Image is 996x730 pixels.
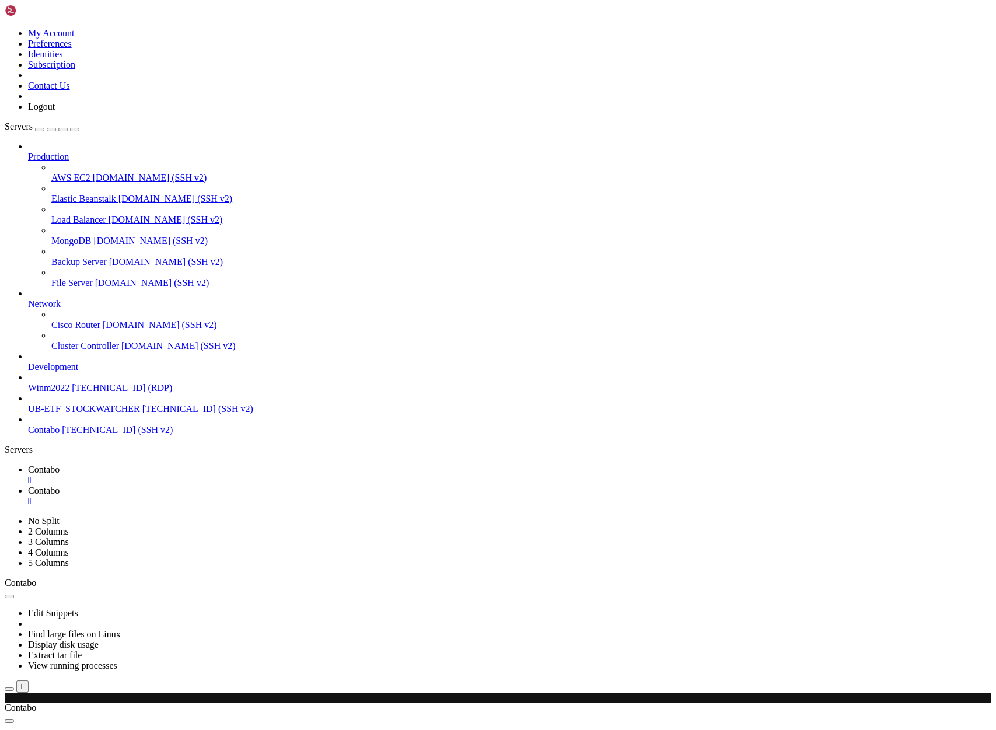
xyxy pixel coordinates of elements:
[28,414,991,435] li: Contabo [TECHNICAL_ID] (SSH v2)
[51,341,991,351] a: Cluster Controller [DOMAIN_NAME] (SSH v2)
[51,309,991,330] li: Cisco Router [DOMAIN_NAME] (SSH v2)
[51,236,91,246] span: MongoDB
[28,640,99,649] a: Display disk usage
[28,464,60,474] span: Contabo
[28,60,75,69] a: Subscription
[28,299,61,309] span: Network
[28,608,78,618] a: Edit Snippets
[28,288,991,351] li: Network
[51,341,119,351] span: Cluster Controller
[51,215,991,225] a: Load Balancer [DOMAIN_NAME] (SSH v2)
[51,194,991,204] a: Elastic Beanstalk [DOMAIN_NAME] (SSH v2)
[5,445,991,455] div: Servers
[51,173,991,183] a: AWS EC2 [DOMAIN_NAME] (SSH v2)
[28,425,60,435] span: Contabo
[28,537,69,547] a: 3 Columns
[28,425,991,435] a: Contabo [TECHNICAL_ID] (SSH v2)
[51,257,107,267] span: Backup Server
[109,215,223,225] span: [DOMAIN_NAME] (SSH v2)
[28,81,70,90] a: Contact Us
[51,225,991,246] li: MongoDB [DOMAIN_NAME] (SSH v2)
[121,341,236,351] span: [DOMAIN_NAME] (SSH v2)
[28,49,63,59] a: Identities
[28,362,991,372] a: Development
[51,246,991,267] li: Backup Server [DOMAIN_NAME] (SSH v2)
[16,680,29,693] button: 
[142,404,253,414] span: [TECHNICAL_ID] (SSH v2)
[51,173,90,183] span: AWS EC2
[28,372,991,393] li: Winm2022 [TECHNICAL_ID] (RDP)
[51,162,991,183] li: AWS EC2 [DOMAIN_NAME] (SSH v2)
[28,152,991,162] a: Production
[28,404,991,414] a: UB-ETF_STOCKWATCHER [TECHNICAL_ID] (SSH v2)
[62,425,173,435] span: [TECHNICAL_ID] (SSH v2)
[5,578,36,588] span: Contabo
[51,320,991,330] a: Cisco Router [DOMAIN_NAME] (SSH v2)
[28,485,60,495] span: Contabo
[28,496,991,507] a: 
[5,121,33,131] span: Servers
[28,650,82,660] a: Extract tar file
[28,526,69,536] a: 2 Columns
[51,267,991,288] li: File Server [DOMAIN_NAME] (SSH v2)
[21,682,24,691] div: 
[51,204,991,225] li: Load Balancer [DOMAIN_NAME] (SSH v2)
[93,173,207,183] span: [DOMAIN_NAME] (SSH v2)
[28,558,69,568] a: 5 Columns
[28,516,60,526] a: No Split
[51,194,116,204] span: Elastic Beanstalk
[28,661,117,670] a: View running processes
[28,362,78,372] span: Development
[51,257,991,267] a: Backup Server [DOMAIN_NAME] (SSH v2)
[51,183,991,204] li: Elastic Beanstalk [DOMAIN_NAME] (SSH v2)
[118,194,233,204] span: [DOMAIN_NAME] (SSH v2)
[28,475,991,485] a: 
[51,278,93,288] span: File Server
[28,404,140,414] span: UB-ETF_STOCKWATCHER
[5,121,79,131] a: Servers
[28,299,991,309] a: Network
[51,236,991,246] a: MongoDB [DOMAIN_NAME] (SSH v2)
[103,320,217,330] span: [DOMAIN_NAME] (SSH v2)
[51,278,991,288] a: File Server [DOMAIN_NAME] (SSH v2)
[51,330,991,351] li: Cluster Controller [DOMAIN_NAME] (SSH v2)
[28,629,121,639] a: Find large files on Linux
[93,236,208,246] span: [DOMAIN_NAME] (SSH v2)
[95,278,209,288] span: [DOMAIN_NAME] (SSH v2)
[28,102,55,111] a: Logout
[109,257,223,267] span: [DOMAIN_NAME] (SSH v2)
[5,5,72,16] img: Shellngn
[28,464,991,485] a: Contabo
[28,351,991,372] li: Development
[28,547,69,557] a: 4 Columns
[28,141,991,288] li: Production
[28,39,72,48] a: Preferences
[51,215,106,225] span: Load Balancer
[28,383,991,393] a: Winm2022 [TECHNICAL_ID] (RDP)
[51,320,100,330] span: Cisco Router
[28,383,69,393] span: Winm2022
[28,28,75,38] a: My Account
[28,393,991,414] li: UB-ETF_STOCKWATCHER [TECHNICAL_ID] (SSH v2)
[28,152,69,162] span: Production
[28,485,991,507] a: Contabo
[72,383,172,393] span: [TECHNICAL_ID] (RDP)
